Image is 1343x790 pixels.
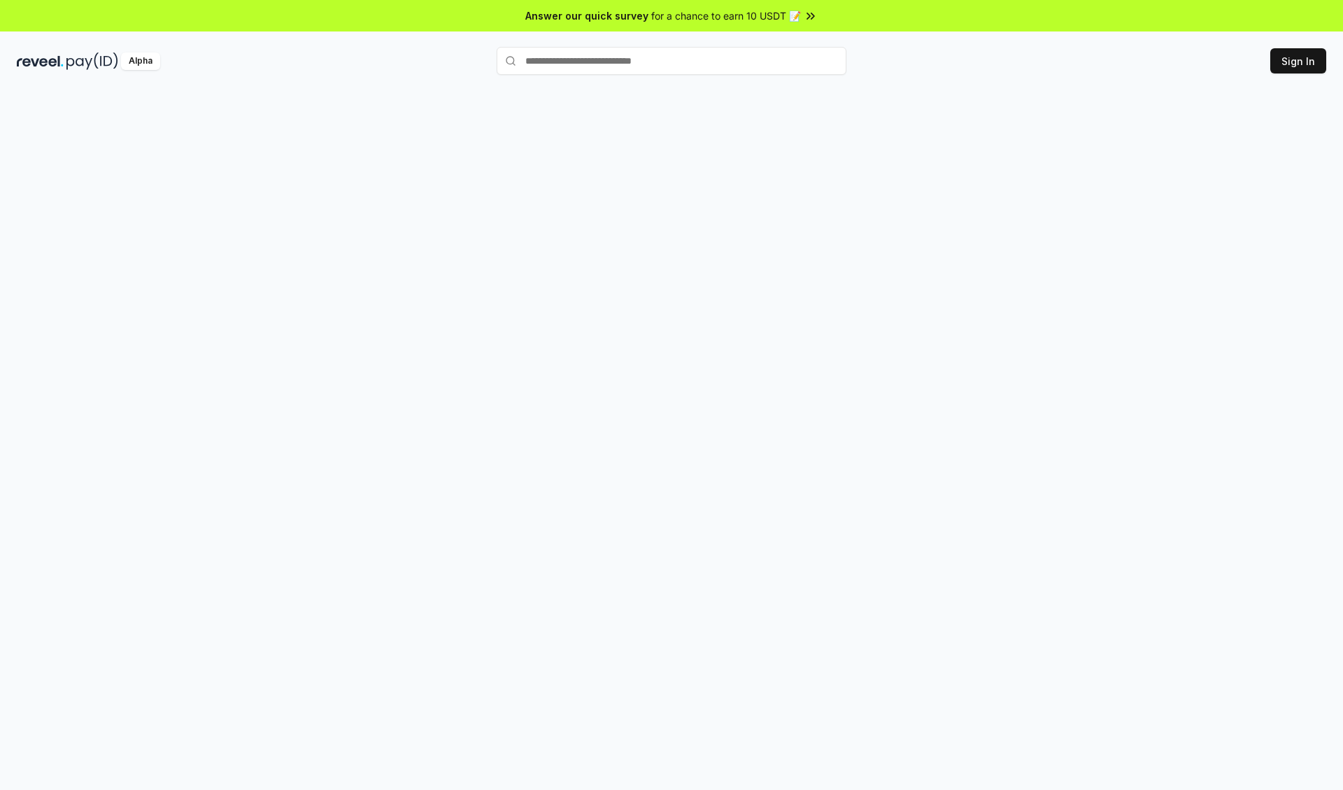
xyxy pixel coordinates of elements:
span: Answer our quick survey [525,8,648,23]
div: Alpha [121,52,160,70]
img: reveel_dark [17,52,64,70]
span: for a chance to earn 10 USDT 📝 [651,8,801,23]
img: pay_id [66,52,118,70]
button: Sign In [1270,48,1326,73]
